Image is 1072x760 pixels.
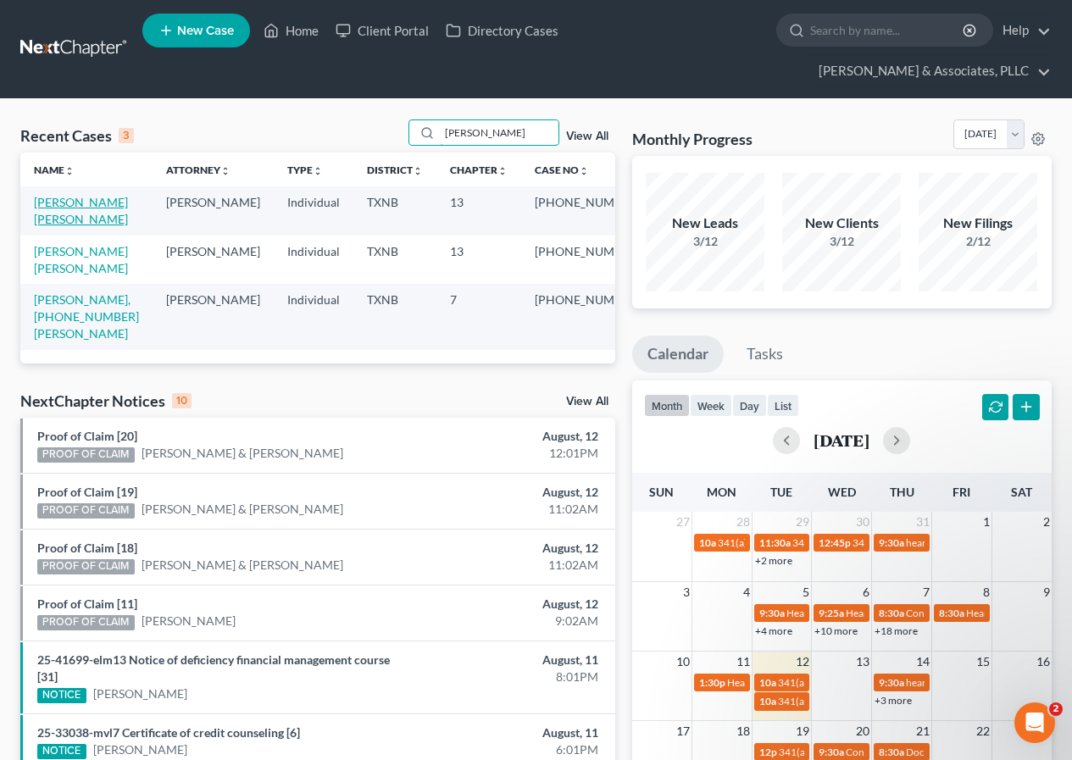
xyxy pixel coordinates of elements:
[579,166,589,176] i: unfold_more
[1041,512,1052,532] span: 2
[814,431,869,449] h2: [DATE]
[810,14,965,46] input: Search by name...
[735,721,752,741] span: 18
[914,512,931,532] span: 31
[975,652,991,672] span: 15
[810,56,1051,86] a: [PERSON_NAME] & Associates, PLLC
[828,485,856,499] span: Wed
[422,596,597,613] div: August, 12
[854,721,871,741] span: 20
[1014,702,1055,743] iframe: Intercom live chat
[735,652,752,672] span: 11
[37,744,86,759] div: NOTICE
[274,284,353,349] td: Individual
[782,233,901,250] div: 3/12
[450,164,508,176] a: Chapterunfold_more
[521,186,653,235] td: [PHONE_NUMBER]
[1049,702,1063,716] span: 2
[422,741,597,758] div: 6:01PM
[690,394,732,417] button: week
[646,233,764,250] div: 3/12
[436,284,521,349] td: 7
[1041,582,1052,602] span: 9
[819,607,844,619] span: 9:25a
[521,284,653,349] td: [PHONE_NUMBER]
[699,536,716,549] span: 10a
[353,186,436,235] td: TXNB
[644,394,690,417] button: month
[34,244,128,275] a: [PERSON_NAME] [PERSON_NAME]
[919,214,1037,233] div: New Filings
[906,676,1036,689] span: hearing for [PERSON_NAME]
[759,695,776,707] span: 10a
[422,501,597,518] div: 11:02AM
[437,15,567,46] a: Directory Cases
[846,746,1038,758] span: Confirmation hearing for [PERSON_NAME]
[497,166,508,176] i: unfold_more
[440,120,558,145] input: Search by name...
[327,15,437,46] a: Client Portal
[37,429,137,443] a: Proof of Claim [20]
[422,557,597,574] div: 11:02AM
[727,676,859,689] span: Hearing for [PERSON_NAME]
[34,195,128,226] a: [PERSON_NAME] [PERSON_NAME]
[759,607,785,619] span: 9:30a
[353,236,436,284] td: TXNB
[177,25,234,37] span: New Case
[34,292,139,341] a: [PERSON_NAME], [PHONE_NUMBER] [PERSON_NAME]
[879,676,904,689] span: 9:30a
[436,186,521,235] td: 13
[274,236,353,284] td: Individual
[681,582,692,602] span: 3
[255,15,327,46] a: Home
[649,485,674,499] span: Sun
[153,186,274,235] td: [PERSON_NAME]
[778,676,941,689] span: 341(a) meeting for [PERSON_NAME]
[953,485,970,499] span: Fri
[675,512,692,532] span: 27
[755,554,792,567] a: +2 more
[792,536,875,549] span: 341(a) meeting for
[854,652,871,672] span: 13
[20,125,134,146] div: Recent Cases
[699,676,725,689] span: 1:30p
[37,541,137,555] a: Proof of Claim [18]
[20,391,192,411] div: NextChapter Notices
[921,582,931,602] span: 7
[919,233,1037,250] div: 2/12
[566,130,608,142] a: View All
[735,512,752,532] span: 28
[422,652,597,668] div: August, 11
[142,613,236,630] a: [PERSON_NAME]
[521,236,653,284] td: [PHONE_NUMBER]
[779,746,1042,758] span: 341(a) meeting for [PERSON_NAME] and [PERSON_NAME]
[975,721,991,741] span: 22
[313,166,323,176] i: unfold_more
[93,741,187,758] a: [PERSON_NAME]
[794,652,811,672] span: 12
[422,484,597,501] div: August, 12
[675,721,692,741] span: 17
[535,164,589,176] a: Case Nounfold_more
[906,536,1036,549] span: hearing for [PERSON_NAME]
[119,128,134,143] div: 3
[34,164,75,176] a: Nameunfold_more
[914,652,931,672] span: 14
[64,166,75,176] i: unfold_more
[37,725,300,740] a: 25-33038-mvl7 Certificate of credit counseling [6]
[413,166,423,176] i: unfold_more
[814,624,858,637] a: +10 more
[287,164,323,176] a: Typeunfold_more
[981,582,991,602] span: 8
[646,214,764,233] div: New Leads
[755,624,792,637] a: +4 more
[37,503,135,519] div: PROOF OF CLAIM
[819,536,851,549] span: 12:45p
[37,485,137,499] a: Proof of Claim [19]
[353,284,436,349] td: TXNB
[742,582,752,602] span: 4
[939,607,964,619] span: 8:30a
[861,582,871,602] span: 6
[875,694,912,707] a: +3 more
[879,536,904,549] span: 9:30a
